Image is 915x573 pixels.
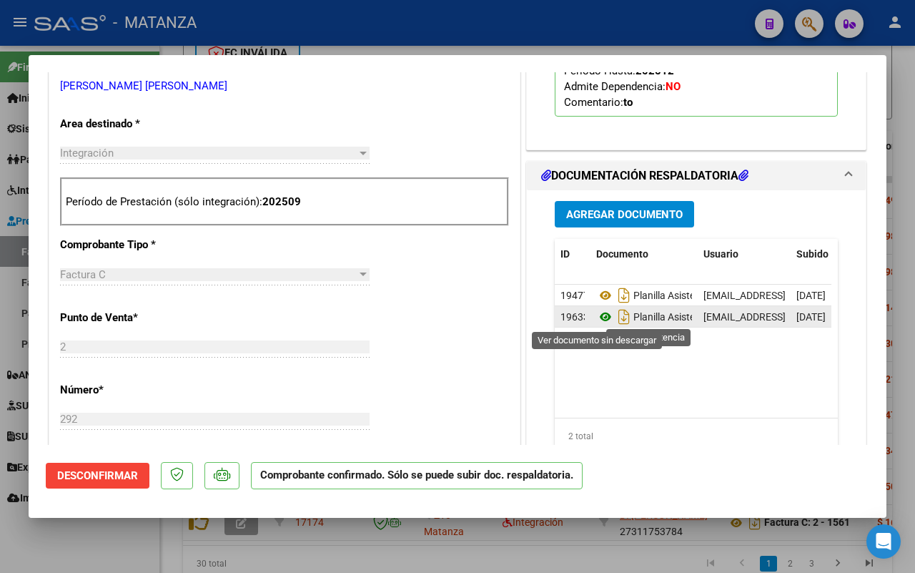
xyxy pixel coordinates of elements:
span: Desconfirmar [57,469,138,482]
p: Número [60,382,194,398]
div: Open Intercom Messenger [866,524,901,559]
div: DOCUMENTACIÓN RESPALDATORIA [527,190,866,487]
span: Planilla Asistencia [596,311,713,323]
span: Comentario: [564,96,633,109]
span: Planilla Asistencia [596,290,713,301]
span: Documento [596,248,648,260]
strong: NO [666,80,681,93]
datatable-header-cell: Documento [590,239,698,270]
button: Agregar Documento [555,201,694,227]
span: Factura C [60,268,106,281]
span: [DATE] [796,311,826,323]
button: Desconfirmar [46,463,149,489]
p: Punto de Venta [60,310,194,326]
strong: to [623,96,633,109]
span: Subido [796,248,829,260]
div: 2 total [555,418,838,454]
span: 19477 [560,290,589,301]
span: 19633 [560,311,589,323]
span: [DATE] [796,290,826,301]
datatable-header-cell: Subido [791,239,862,270]
span: Usuario [703,248,738,260]
p: Comprobante confirmado. Sólo se puede subir doc. respaldatoria. [251,462,583,490]
datatable-header-cell: Usuario [698,239,791,270]
i: Descargar documento [615,284,633,307]
p: Area destinado * [60,116,194,132]
mat-expansion-panel-header: DOCUMENTACIÓN RESPALDATORIA [527,162,866,190]
strong: 202509 [262,195,301,208]
span: Agregar Documento [566,208,683,221]
datatable-header-cell: ID [555,239,590,270]
span: Integración [60,147,114,160]
span: ID [560,248,570,260]
p: Período de Prestación (sólo integración): [66,194,503,210]
p: [PERSON_NAME] [PERSON_NAME] [60,78,509,94]
h1: DOCUMENTACIÓN RESPALDATORIA [541,167,748,185]
i: Descargar documento [615,305,633,328]
p: Comprobante Tipo * [60,237,194,253]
